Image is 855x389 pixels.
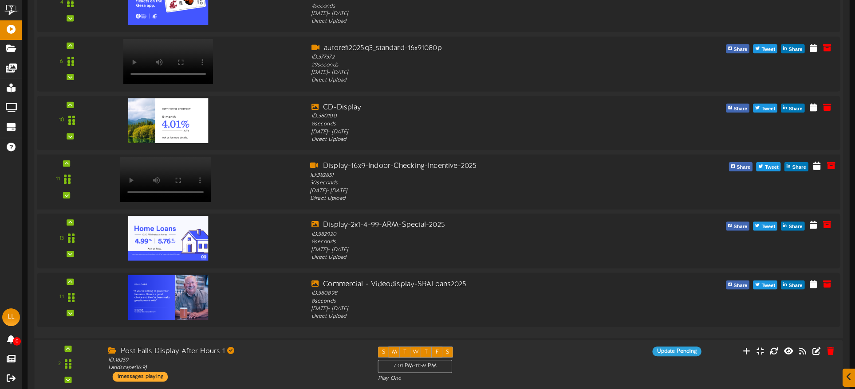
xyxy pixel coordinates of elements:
[726,280,749,289] button: Share
[732,45,749,54] span: Share
[382,349,385,355] span: S
[760,280,777,290] span: Tweet
[311,289,633,305] div: ID: 380898 8 seconds
[311,54,633,69] div: ID: 377372 29 seconds
[113,372,168,381] div: 1 messages playing
[378,360,453,373] div: 7:01 PM - 11:59 PM
[13,337,21,346] span: 0
[311,220,633,230] div: Display-2x1-4-99-ARM-Special-2025
[311,312,633,320] div: Direct Upload
[311,43,633,54] div: autorefi2025q3_standard-16x91080p
[56,175,59,183] div: 11
[784,162,808,171] button: Share
[59,117,64,124] div: 10
[378,375,567,382] div: Play One
[128,216,208,261] img: fab3a7cb-ce95-487e-8775-46e73a98abe4.png
[760,222,777,231] span: Tweet
[781,221,804,230] button: Share
[310,194,634,202] div: Direct Upload
[787,280,804,290] span: Share
[653,346,701,356] div: Update Pending
[403,349,406,355] span: T
[310,187,634,195] div: [DATE] - [DATE]
[311,246,633,253] div: [DATE] - [DATE]
[781,44,804,53] button: Share
[760,104,777,113] span: Tweet
[60,58,63,65] div: 6
[790,163,808,172] span: Share
[729,162,753,171] button: Share
[392,349,397,355] span: M
[311,128,633,136] div: [DATE] - [DATE]
[311,230,633,246] div: ID: 382920 8 seconds
[787,45,804,54] span: Share
[781,280,804,289] button: Share
[787,104,804,113] span: Share
[311,305,633,312] div: [DATE] - [DATE]
[108,346,364,357] div: Post Falls Display After Hours 1
[753,280,777,289] button: Tweet
[311,69,633,77] div: [DATE] - [DATE]
[732,280,749,290] span: Share
[735,163,752,172] span: Share
[425,349,428,355] span: T
[311,102,633,113] div: CD-Display
[311,279,633,289] div: Commercial - Videodisplay-SBALoans2025
[787,222,804,231] span: Share
[756,162,780,171] button: Tweet
[726,103,749,112] button: Share
[311,77,633,84] div: Direct Upload
[413,349,419,355] span: W
[732,222,749,231] span: Share
[59,293,64,301] div: 14
[726,221,749,230] button: Share
[732,104,749,113] span: Share
[753,44,777,53] button: Tweet
[436,349,439,355] span: F
[781,103,804,112] button: Share
[311,253,633,261] div: Direct Upload
[128,98,208,143] img: 893fabe4-7e46-4e57-ac27-38e0e7859517.png
[311,113,633,128] div: ID: 380100 8 seconds
[753,221,777,230] button: Tweet
[311,136,633,143] div: Direct Upload
[128,275,208,319] img: c55a0881-4dad-48b4-b219-db6c8bc0d95d.png
[760,45,777,54] span: Tweet
[446,349,449,355] span: S
[311,10,633,17] div: [DATE] - [DATE]
[763,163,780,172] span: Tweet
[726,44,749,53] button: Share
[108,357,364,372] div: ID: 18259 Landscape ( 16:9 )
[310,171,634,187] div: ID: 382851 30 seconds
[310,161,634,171] div: Display-16x9-Indoor-Checking-Incentive-2025
[2,308,20,326] div: LL
[59,234,64,242] div: 13
[753,103,777,112] button: Tweet
[311,18,633,25] div: Direct Upload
